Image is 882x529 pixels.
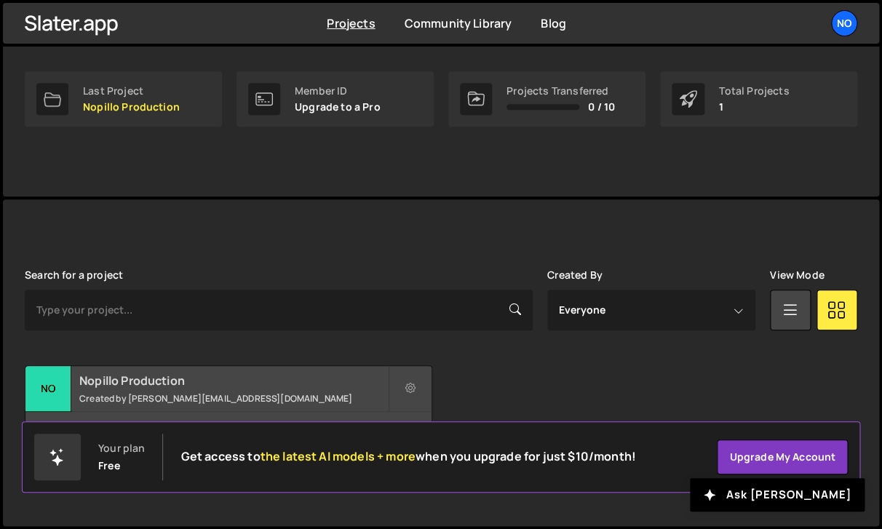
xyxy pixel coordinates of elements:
[83,101,180,113] p: Nopillo Production
[690,478,865,512] button: Ask [PERSON_NAME]
[79,392,388,405] small: Created by [PERSON_NAME][EMAIL_ADDRESS][DOMAIN_NAME]
[770,269,824,281] label: View Mode
[719,101,789,113] p: 1
[25,366,71,412] div: No
[588,101,615,113] span: 0 / 10
[25,412,432,456] div: 14 pages, last updated by about [DATE]
[506,85,615,97] div: Projects Transferred
[180,450,635,464] h2: Get access to when you upgrade for just $10/month!
[831,10,857,36] a: No
[79,373,388,389] h2: Nopillo Production
[404,15,512,31] a: Community Library
[541,15,566,31] a: Blog
[25,365,432,456] a: No Nopillo Production Created by [PERSON_NAME][EMAIL_ADDRESS][DOMAIN_NAME] 14 pages, last updated...
[717,439,848,474] a: Upgrade my account
[295,101,381,113] p: Upgrade to a Pro
[327,15,375,31] a: Projects
[25,290,533,330] input: Type your project...
[295,85,381,97] div: Member ID
[719,85,789,97] div: Total Projects
[83,85,180,97] div: Last Project
[98,460,120,472] div: Free
[98,442,145,454] div: Your plan
[547,269,603,281] label: Created By
[261,448,416,464] span: the latest AI models + more
[25,71,222,127] a: Last Project Nopillo Production
[25,269,123,281] label: Search for a project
